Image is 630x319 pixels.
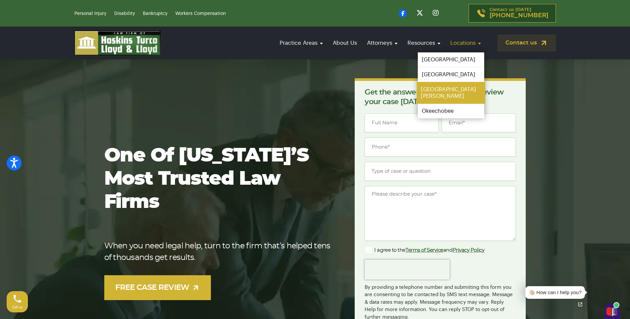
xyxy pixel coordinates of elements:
[497,34,556,51] a: Contact us
[529,289,582,296] div: 👋🏼 How can I help you?
[453,248,485,253] a: Privacy Policy
[74,11,106,16] a: Personal Injury
[418,52,484,67] a: [GEOGRAPHIC_DATA]
[365,260,450,280] iframe: reCAPTCHA
[442,113,516,132] input: Email*
[418,104,484,118] a: Okeechobee
[74,31,161,55] img: logo
[405,248,443,253] a: Terms of Service
[573,297,587,311] a: Open chat
[276,33,326,52] a: Practice Areas
[114,11,135,16] a: Disability
[104,240,334,264] p: When you need legal help, turn to the firm that’s helped tens of thousands get results.
[417,82,485,104] a: [GEOGRAPHIC_DATA][PERSON_NAME]
[104,144,334,214] h1: One of [US_STATE]’s most trusted law firms
[418,67,484,82] a: [GEOGRAPHIC_DATA]
[490,12,548,19] span: [PHONE_NUMBER]
[469,4,556,23] a: Contact us [DATE][PHONE_NUMBER]
[175,11,226,16] a: Workers Compensation
[365,138,516,157] input: Phone*
[329,33,360,52] a: About Us
[490,8,548,19] p: Contact us [DATE]
[104,275,211,300] a: FREE CASE REVIEW
[447,33,484,52] a: Locations
[192,284,200,292] img: arrow-up-right-light.svg
[365,246,484,254] label: I agree to the and
[365,88,516,107] p: Get the answers you need. We’ll review your case [DATE], for free.
[365,113,439,132] input: Full Name
[12,305,23,309] span: Call us
[365,162,516,181] input: Type of case or question
[404,33,444,52] a: Resources
[364,33,401,52] a: Attorneys
[143,11,167,16] a: Bankruptcy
